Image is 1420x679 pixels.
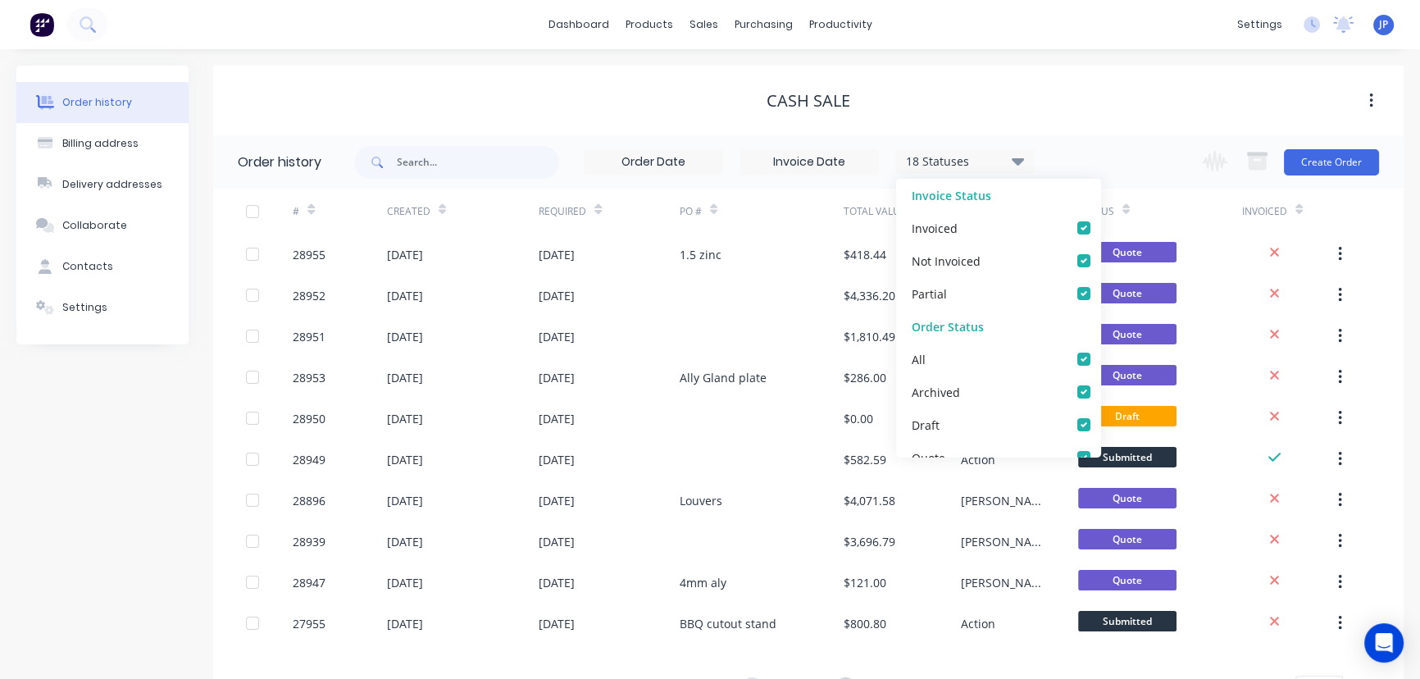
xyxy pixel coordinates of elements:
[387,574,423,591] div: [DATE]
[293,204,299,219] div: #
[16,164,189,205] button: Delivery addresses
[680,369,767,386] div: Ally Gland plate
[912,252,981,269] div: Not Invoiced
[539,287,575,304] div: [DATE]
[961,615,995,632] div: Action
[896,153,1034,171] div: 18 Statuses
[387,369,423,386] div: [DATE]
[387,287,423,304] div: [DATE]
[62,177,162,192] div: Delivery addresses
[540,12,617,37] a: dashboard
[30,12,54,37] img: Factory
[293,533,325,550] div: 28939
[1229,12,1290,37] div: settings
[293,287,325,304] div: 28952
[1078,570,1177,590] span: Quote
[539,204,586,219] div: Required
[387,492,423,509] div: [DATE]
[62,95,132,110] div: Order history
[539,328,575,345] div: [DATE]
[1078,447,1177,467] span: Submitted
[293,492,325,509] div: 28896
[801,12,881,37] div: productivity
[1078,611,1177,631] span: Submitted
[844,369,886,386] div: $286.00
[1078,406,1177,426] span: Draft
[539,189,680,234] div: Required
[912,383,960,400] div: Archived
[238,153,321,172] div: Order history
[293,574,325,591] div: 28947
[1379,17,1388,32] span: JP
[1078,324,1177,344] span: Quote
[680,246,721,263] div: 1.5 zinc
[16,205,189,246] button: Collaborate
[1078,365,1177,385] span: Quote
[912,449,945,466] div: Quote
[16,123,189,164] button: Billing address
[1242,189,1336,234] div: Invoiced
[1284,149,1379,175] button: Create Order
[293,189,386,234] div: #
[1242,204,1287,219] div: Invoiced
[539,492,575,509] div: [DATE]
[387,533,423,550] div: [DATE]
[1078,488,1177,508] span: Quote
[844,410,873,427] div: $0.00
[844,246,886,263] div: $418.44
[397,146,559,179] input: Search...
[387,204,430,219] div: Created
[896,179,1101,212] div: Invoice Status
[617,12,681,37] div: products
[680,492,722,509] div: Louvers
[681,12,726,37] div: sales
[387,410,423,427] div: [DATE]
[844,204,906,219] div: Total Value
[961,574,1045,591] div: [PERSON_NAME]
[680,189,844,234] div: PO #
[293,369,325,386] div: 28953
[387,451,423,468] div: [DATE]
[293,451,325,468] div: 28949
[62,300,107,315] div: Settings
[844,615,886,632] div: $800.80
[539,246,575,263] div: [DATE]
[62,218,127,233] div: Collaborate
[387,615,423,632] div: [DATE]
[539,369,575,386] div: [DATE]
[387,246,423,263] div: [DATE]
[387,189,539,234] div: Created
[961,451,995,468] div: Action
[16,287,189,328] button: Settings
[293,246,325,263] div: 28955
[387,328,423,345] div: [DATE]
[539,615,575,632] div: [DATE]
[767,91,850,111] div: CASH SALE
[912,219,958,236] div: Invoiced
[844,287,895,304] div: $4,336.20
[680,574,726,591] div: 4mm aly
[585,150,722,175] input: Order Date
[539,574,575,591] div: [DATE]
[912,416,940,433] div: Draft
[16,82,189,123] button: Order history
[912,350,926,367] div: All
[680,615,776,632] div: BBQ cutout stand
[896,310,1101,343] div: Order Status
[539,451,575,468] div: [DATE]
[62,136,139,151] div: Billing address
[844,574,886,591] div: $121.00
[961,492,1045,509] div: [PERSON_NAME]
[539,533,575,550] div: [DATE]
[1078,283,1177,303] span: Quote
[293,410,325,427] div: 28950
[844,492,895,509] div: $4,071.58
[16,246,189,287] button: Contacts
[293,615,325,632] div: 27955
[844,451,886,468] div: $582.59
[844,189,961,234] div: Total Value
[680,204,702,219] div: PO #
[1078,189,1242,234] div: Status
[912,285,947,302] div: Partial
[1078,242,1177,262] span: Quote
